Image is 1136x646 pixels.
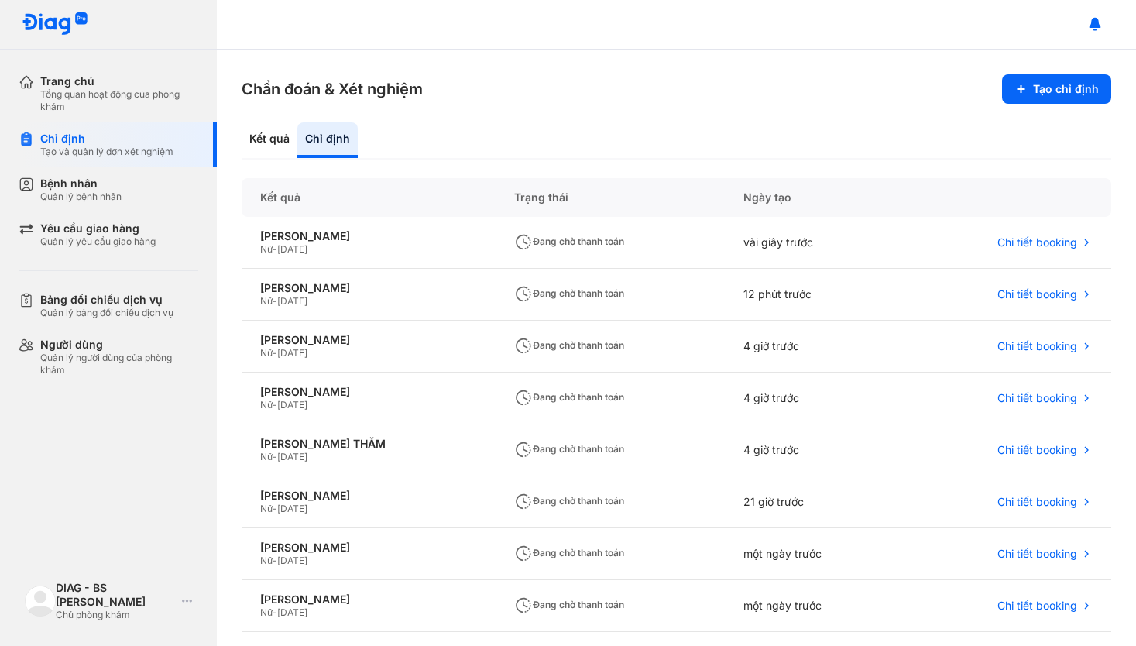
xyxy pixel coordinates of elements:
h3: Chẩn đoán & Xét nghiệm [242,78,423,100]
span: Đang chờ thanh toán [514,599,624,610]
span: [DATE] [277,399,307,411]
span: Nữ [260,243,273,255]
span: Nữ [260,451,273,462]
span: [DATE] [277,555,307,566]
span: [DATE] [277,503,307,514]
div: một ngày trước [725,580,904,632]
span: Chi tiết booking [997,495,1077,509]
span: - [273,243,277,255]
span: Nữ [260,503,273,514]
div: Người dùng [40,338,198,352]
div: [PERSON_NAME] THẮM [260,437,477,451]
div: [PERSON_NAME] [260,281,477,295]
img: logo [25,586,56,617]
div: Chỉ định [297,122,358,158]
span: Đang chờ thanh toán [514,235,624,247]
span: - [273,503,277,514]
div: 4 giờ trước [725,373,904,424]
div: DIAG - BS [PERSON_NAME] [56,581,176,609]
span: Đang chờ thanh toán [514,495,624,507]
span: Chi tiết booking [997,391,1077,405]
div: Trang chủ [40,74,198,88]
span: [DATE] [277,451,307,462]
div: một ngày trước [725,528,904,580]
span: - [273,347,277,359]
span: - [273,606,277,618]
div: Bảng đối chiếu dịch vụ [40,293,173,307]
span: Chi tiết booking [997,599,1077,613]
div: Bệnh nhân [40,177,122,191]
span: - [273,451,277,462]
span: Đang chờ thanh toán [514,547,624,558]
span: Chi tiết booking [997,235,1077,249]
span: Nữ [260,347,273,359]
span: Chi tiết booking [997,547,1077,561]
span: Nữ [260,606,273,618]
span: Đang chờ thanh toán [514,339,624,351]
div: Tổng quan hoạt động của phòng khám [40,88,198,113]
div: [PERSON_NAME] [260,489,477,503]
div: Chủ phòng khám [56,609,176,621]
span: [DATE] [277,347,307,359]
div: [PERSON_NAME] [260,333,477,347]
span: Đang chờ thanh toán [514,287,624,299]
span: [DATE] [277,606,307,618]
div: 12 phút trước [725,269,904,321]
div: 4 giờ trước [725,424,904,476]
span: - [273,399,277,411]
span: Đang chờ thanh toán [514,391,624,403]
div: Quản lý bệnh nhân [40,191,122,203]
div: [PERSON_NAME] [260,229,477,243]
span: Chi tiết booking [997,287,1077,301]
div: 4 giờ trước [725,321,904,373]
span: Đang chờ thanh toán [514,443,624,455]
div: Quản lý bảng đối chiếu dịch vụ [40,307,173,319]
div: Kết quả [242,178,496,217]
div: [PERSON_NAME] [260,385,477,399]
div: vài giây trước [725,217,904,269]
img: logo [22,12,88,36]
span: Chi tiết booking [997,443,1077,457]
button: Tạo chỉ định [1002,74,1111,104]
span: Nữ [260,555,273,566]
div: Quản lý yêu cầu giao hàng [40,235,156,248]
span: [DATE] [277,243,307,255]
div: Trạng thái [496,178,725,217]
div: 21 giờ trước [725,476,904,528]
div: Yêu cầu giao hàng [40,222,156,235]
span: [DATE] [277,295,307,307]
div: [PERSON_NAME] [260,541,477,555]
span: Chi tiết booking [997,339,1077,353]
div: Quản lý người dùng của phòng khám [40,352,198,376]
div: Chỉ định [40,132,173,146]
div: Tạo và quản lý đơn xét nghiệm [40,146,173,158]
span: Nữ [260,295,273,307]
div: [PERSON_NAME] [260,593,477,606]
span: Nữ [260,399,273,411]
div: Ngày tạo [725,178,904,217]
span: - [273,555,277,566]
span: - [273,295,277,307]
div: Kết quả [242,122,297,158]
